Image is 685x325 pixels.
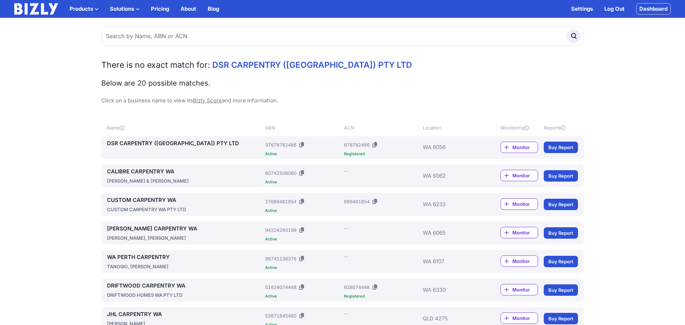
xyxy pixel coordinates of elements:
span: Monitor [512,258,538,265]
a: Buy Report [544,170,578,182]
a: Buy Report [544,142,578,153]
span: Monitor [512,286,538,293]
div: Active [265,152,341,156]
a: Blog [208,5,219,13]
span: DSR CARPENTRY ([GEOGRAPHIC_DATA]) PTY LTD [212,60,412,70]
a: Monitor [501,142,538,153]
div: 37678782486 [265,141,296,148]
button: Products [70,5,98,13]
div: ABN [265,124,341,131]
div: [PERSON_NAME] & [PERSON_NAME] [107,177,262,184]
div: -- [344,224,348,232]
div: [PERSON_NAME], [PERSON_NAME] [107,234,262,242]
a: Monitor [501,313,538,324]
a: Pricing [151,5,169,13]
span: Monitor [512,172,538,179]
a: CUSTOM CARPENTRY WA [107,196,262,204]
div: Location [423,124,479,131]
div: Active [265,209,341,213]
div: Active [265,237,341,241]
a: Buy Report [544,227,578,239]
input: Search by Name, ABN or ACN [101,26,584,46]
a: Monitor [501,170,538,181]
div: Registered [344,294,420,298]
a: Buy Report [544,313,578,324]
div: CUSTOM CARPENTRY WA PTY LTD [107,206,262,213]
a: Monitor [501,284,538,295]
div: -- [344,310,348,317]
a: WA PERTH CARPENTRY [107,253,262,261]
div: 27689461854 [265,198,296,205]
div: 678782486 [344,141,370,148]
div: WA 6065 [423,224,479,242]
span: Monitor [512,200,538,208]
div: 98741136376 [265,255,296,262]
div: WA 6062 [423,167,479,184]
div: TANOSKI, [PERSON_NAME] [107,263,262,270]
a: JHL CARPENTRY WA [107,310,262,319]
div: 628074448 [344,284,370,291]
div: WA 6107 [423,253,479,270]
div: Reports [544,124,578,131]
div: Name [107,124,262,131]
div: Active [265,294,341,298]
div: 52671845460 [265,312,296,319]
a: Dashboard [636,3,671,15]
a: CALIBRE CARPENTRY WA [107,167,262,176]
div: 60742508060 [265,169,296,177]
a: Log Out [604,5,625,13]
a: DRIFTWOOD CARPENTRY WA [107,281,262,290]
div: WA 6056 [423,139,479,156]
a: [PERSON_NAME] CARPENTRY WA [107,224,262,233]
div: WA 6233 [423,196,479,213]
span: Below are 20 possible matches. [101,79,210,87]
a: Settings [571,5,593,13]
div: Active [265,180,341,184]
div: Registered [344,152,420,156]
div: 51628074448 [265,284,296,291]
div: Monitoring [501,124,538,131]
div: DRIFTWOOD HOMES WA PTY LTD [107,291,262,299]
div: -- [344,167,348,174]
div: -- [344,253,348,260]
a: Buy Report [544,199,578,210]
div: Active [265,266,341,270]
a: Monitor [501,255,538,267]
a: Monitor [501,198,538,210]
a: Buy Report [544,256,578,267]
a: Buy Report [544,284,578,296]
span: There is no exact match for: [101,60,210,70]
a: Bizly Score [193,97,222,104]
a: About [181,5,196,13]
a: DSR CARPENTRY ([GEOGRAPHIC_DATA]) PTY LTD [107,139,262,148]
div: WA 6330 [423,281,479,299]
span: Monitor [512,315,538,322]
div: ACN [344,124,420,131]
a: Monitor [501,227,538,238]
div: 94224293199 [265,227,296,234]
span: Monitor [512,229,538,236]
button: Solutions [110,5,139,13]
div: 689461854 [344,198,370,205]
p: Click on a business name to view its and more information. [101,96,584,105]
span: Monitor [512,144,538,151]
